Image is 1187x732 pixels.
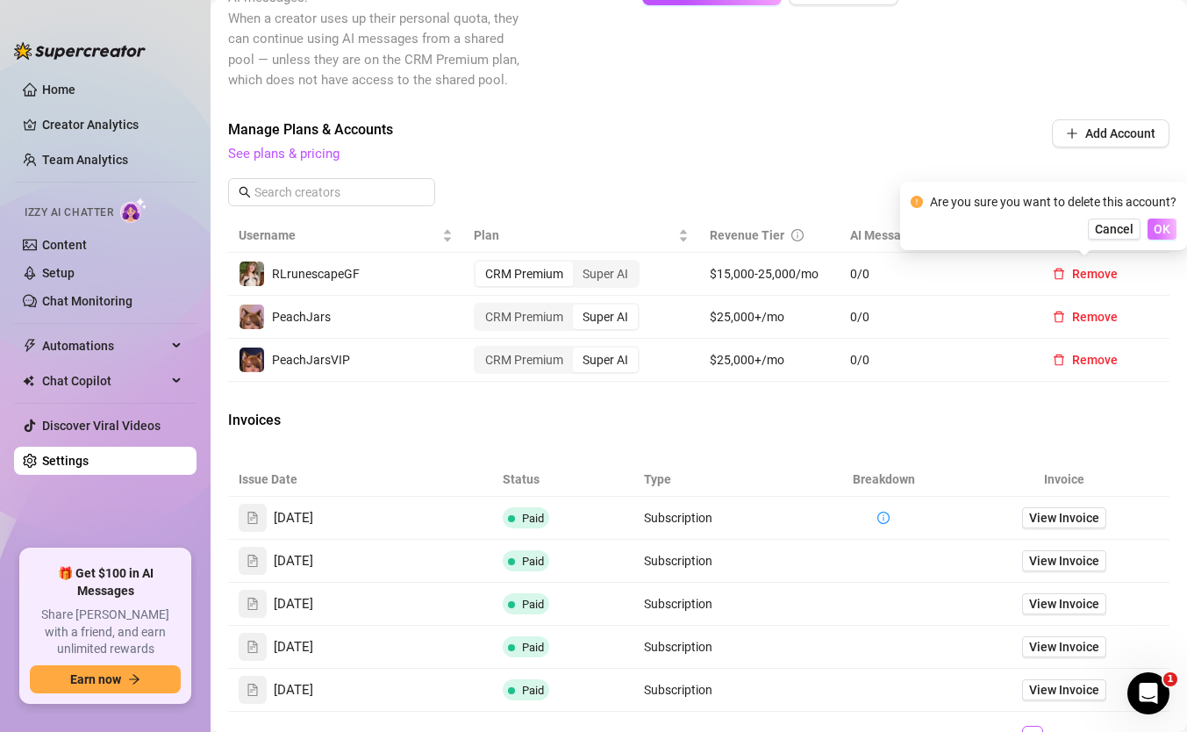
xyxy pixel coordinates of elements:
[522,555,544,568] span: Paid
[30,606,181,658] span: Share [PERSON_NAME] with a friend, and earn unlimited rewards
[850,264,1018,283] span: 0 / 0
[699,296,840,339] td: $25,000+/mo
[911,196,923,208] span: exclamation-circle
[247,555,259,567] span: file-text
[42,266,75,280] a: Setup
[1052,119,1169,147] button: Add Account
[644,597,712,611] span: Subscription
[42,111,182,139] a: Creator Analytics
[272,310,331,324] span: PeachJars
[228,463,492,497] th: Issue Date
[850,307,1018,327] span: 0 / 0
[247,684,259,696] span: file-text
[633,463,810,497] th: Type
[42,294,132,308] a: Chat Monitoring
[42,419,161,433] a: Discover Viral Videos
[474,346,640,374] div: segmented control
[128,673,140,685] span: arrow-right
[42,83,75,97] a: Home
[30,565,181,599] span: 🎁 Get $100 in AI Messages
[522,512,544,525] span: Paid
[272,353,350,367] span: PeachJarsVIP
[573,262,638,286] div: Super AI
[1095,222,1133,236] span: Cancel
[699,339,840,382] td: $25,000+/mo
[23,339,37,353] span: thunderbolt
[1022,550,1106,571] a: View Invoice
[1022,507,1106,528] a: View Invoice
[1127,672,1169,714] iframe: Intercom live chat
[228,119,933,140] span: Manage Plans & Accounts
[1053,311,1065,323] span: delete
[247,512,259,524] span: file-text
[120,197,147,223] img: AI Chatter
[1053,354,1065,366] span: delete
[644,554,712,568] span: Subscription
[42,367,167,395] span: Chat Copilot
[1072,353,1118,367] span: Remove
[463,219,698,253] th: Plan
[644,640,712,654] span: Subscription
[474,260,640,288] div: segmented control
[274,680,313,701] span: [DATE]
[492,463,633,497] th: Status
[644,683,712,697] span: Subscription
[1029,594,1099,614] span: View Invoice
[1163,672,1177,686] span: 1
[240,348,264,372] img: PeachJarsVIP
[1053,268,1065,280] span: delete
[522,684,544,697] span: Paid
[25,205,113,221] span: Izzy AI Chatter
[710,228,784,242] span: Revenue Tier
[840,219,1028,253] th: AI Messages
[809,463,958,497] th: Breakdown
[1029,637,1099,657] span: View Invoice
[476,348,573,372] div: CRM Premium
[474,226,674,245] span: Plan
[850,350,1018,370] span: 0 / 0
[644,511,712,525] span: Subscription
[240,305,264,329] img: PeachJars
[1029,508,1099,527] span: View Invoice
[1039,303,1132,331] button: Remove
[1085,126,1155,140] span: Add Account
[1148,219,1176,240] button: OK
[1029,680,1099,700] span: View Invoice
[274,508,313,529] span: [DATE]
[522,598,544,611] span: Paid
[699,253,840,296] td: $15,000-25,000/mo
[23,375,34,387] img: Chat Copilot
[274,594,313,615] span: [DATE]
[228,410,523,431] span: Invoices
[791,229,804,241] span: info-circle
[1022,593,1106,614] a: View Invoice
[474,303,640,331] div: segmented control
[228,146,340,161] a: See plans & pricing
[274,551,313,572] span: [DATE]
[1022,679,1106,700] a: View Invoice
[70,672,121,686] span: Earn now
[1022,636,1106,657] a: View Invoice
[573,305,638,329] div: Super AI
[476,262,573,286] div: CRM Premium
[1072,310,1118,324] span: Remove
[239,226,439,245] span: Username
[958,463,1169,497] th: Invoice
[1039,260,1132,288] button: Remove
[930,192,1176,212] div: Are you sure you want to delete this account?
[1029,551,1099,571] span: View Invoice
[240,262,264,286] img: RLrunescapeGF
[228,219,463,253] th: Username
[42,153,128,167] a: Team Analytics
[254,183,411,202] input: Search creators
[1039,346,1132,374] button: Remove
[42,238,87,252] a: Content
[1072,267,1118,281] span: Remove
[573,348,638,372] div: Super AI
[274,637,313,658] span: [DATE]
[247,598,259,610] span: file-text
[14,42,146,60] img: logo-BBDzfeDw.svg
[476,305,573,329] div: CRM Premium
[42,454,89,468] a: Settings
[1154,222,1170,236] span: OK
